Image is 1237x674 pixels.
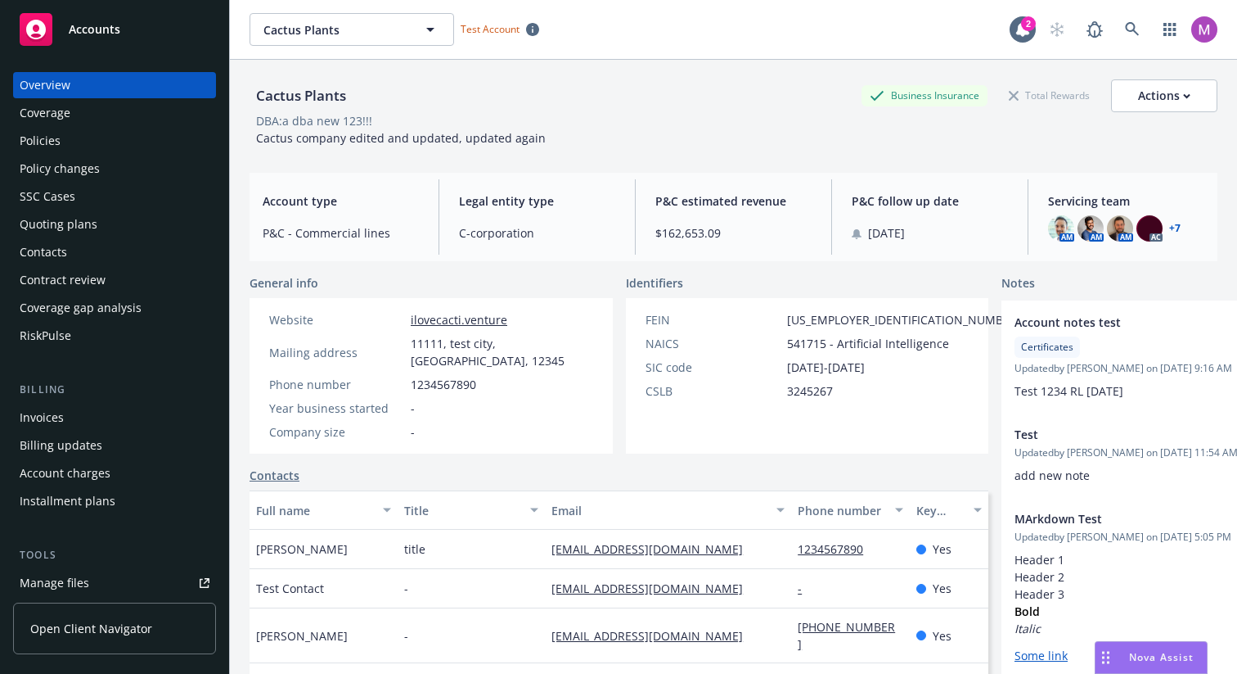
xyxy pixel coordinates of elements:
[13,72,216,98] a: Overview
[645,382,780,400] div: CSLB
[787,359,865,376] span: [DATE]-[DATE]
[20,72,70,98] div: Overview
[13,295,216,321] a: Coverage gap analysis
[1169,224,1181,233] a: +7
[263,192,419,210] span: Account type
[269,344,404,361] div: Mailing address
[20,211,97,237] div: Quoting plans
[13,547,216,563] div: Tools
[459,224,615,242] span: C-corporation
[13,7,216,52] a: Accounts
[13,239,216,265] a: Contacts
[1001,85,1098,106] div: Total Rewards
[20,570,89,596] div: Manage files
[20,156,100,182] div: Policy changes
[551,581,756,596] a: [EMAIL_ADDRESS][DOMAIN_NAME]
[13,382,216,398] div: Billing
[411,335,593,369] span: 11111, test city, [GEOGRAPHIC_DATA], 12345
[454,20,546,38] span: Test Account
[645,311,780,328] div: FEIN
[1001,274,1035,294] span: Notes
[20,432,102,459] div: Billing updates
[787,335,949,352] span: 541715 - Artificial Intelligence
[787,382,833,400] span: 3245267
[13,323,216,349] a: RiskPulse
[20,183,75,210] div: SSC Cases
[13,267,216,293] a: Contract review
[411,423,415,441] span: -
[551,628,756,644] a: [EMAIL_ADDRESS][DOMAIN_NAME]
[852,192,1008,210] span: P&C follow up date
[798,581,815,596] a: -
[20,128,61,154] div: Policies
[655,224,812,242] span: $162,653.09
[20,488,115,514] div: Installment plans
[256,541,348,558] span: [PERSON_NAME]
[263,21,405,38] span: Cactus Plants
[1107,215,1133,242] img: photo
[269,376,404,393] div: Phone number
[411,312,507,328] a: ilovecacti.venture
[250,467,299,484] a: Contacts
[250,491,398,530] button: Full name
[459,192,615,210] span: Legal entity type
[20,323,71,349] div: RiskPulse
[1014,621,1041,636] em: Italic
[1095,641,1208,674] button: Nova Assist
[20,100,70,126] div: Coverage
[20,267,106,293] div: Contract review
[1014,648,1068,663] a: Some link
[13,460,216,486] a: Account charges
[798,502,884,519] div: Phone number
[655,192,812,210] span: P&C estimated revenue
[933,541,951,558] span: Yes
[269,400,404,417] div: Year business started
[868,224,905,242] span: [DATE]
[933,627,951,645] span: Yes
[250,85,353,106] div: Cactus Plants
[1021,16,1036,31] div: 2
[1078,13,1111,46] a: Report a Bug
[1014,604,1040,619] strong: Bold
[545,491,791,530] button: Email
[1129,650,1194,664] span: Nova Assist
[1014,383,1123,399] span: Test 1234 RL [DATE]
[20,239,67,265] div: Contacts
[30,620,152,637] span: Open Client Navigator
[1021,340,1073,355] span: Certificates
[263,224,419,242] span: P&C - Commercial lines
[551,502,767,519] div: Email
[256,502,373,519] div: Full name
[861,85,987,106] div: Business Insurance
[250,13,454,46] button: Cactus Plants
[645,359,780,376] div: SIC code
[461,22,520,36] span: Test Account
[20,405,64,431] div: Invoices
[916,502,964,519] div: Key contact
[404,502,521,519] div: Title
[256,112,372,129] div: DBA: a dba new 123!!!
[13,211,216,237] a: Quoting plans
[1048,215,1074,242] img: photo
[398,491,546,530] button: Title
[787,311,1021,328] span: [US_EMPLOYER_IDENTIFICATION_NUMBER]
[551,541,756,557] a: [EMAIL_ADDRESS][DOMAIN_NAME]
[404,627,408,645] span: -
[1154,13,1186,46] a: Switch app
[933,580,951,597] span: Yes
[13,100,216,126] a: Coverage
[1041,13,1073,46] a: Start snowing
[798,541,876,557] a: 1234567890
[250,274,318,292] span: General info
[256,130,546,146] span: Cactus company edited and updated, updated again
[1116,13,1149,46] a: Search
[645,335,780,352] div: NAICS
[791,491,909,530] button: Phone number
[13,570,216,596] a: Manage files
[404,580,408,597] span: -
[404,541,425,558] span: title
[626,274,683,292] span: Identifiers
[411,376,476,393] span: 1234567890
[13,488,216,514] a: Installment plans
[798,619,895,652] a: [PHONE_NUMBER]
